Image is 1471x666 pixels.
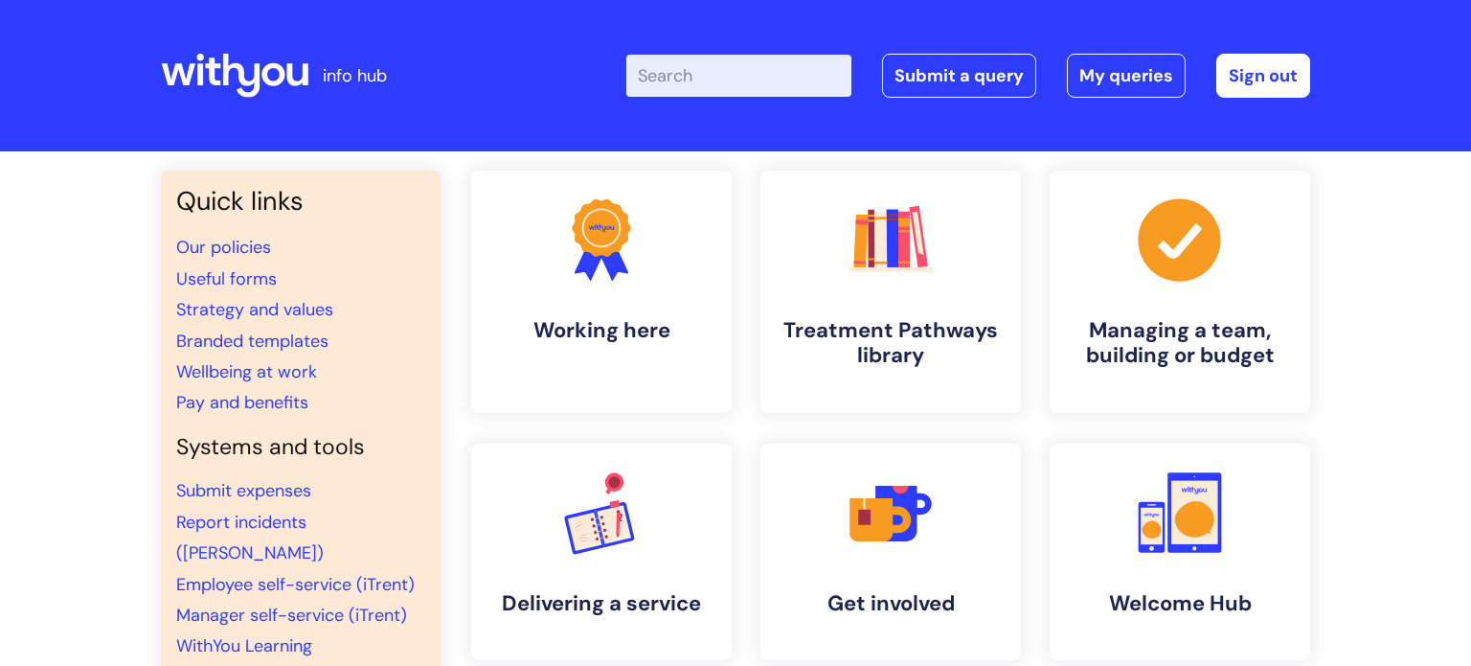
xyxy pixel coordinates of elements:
a: Manager self-service (iTrent) [176,604,407,627]
a: Submit expenses [176,479,311,502]
div: | - [626,54,1310,98]
a: Strategy and values [176,298,333,321]
h4: Working here [487,318,716,343]
a: Delivering a service [471,444,732,660]
a: Submit a query [882,54,1036,98]
a: Report incidents ([PERSON_NAME]) [176,511,324,564]
a: Get involved [760,444,1021,660]
a: Useful forms [176,267,277,290]
a: Treatment Pathways library [760,171,1021,413]
h3: Quick links [176,186,425,217]
a: My queries [1067,54,1186,98]
h4: Welcome Hub [1065,591,1295,616]
a: WithYou Learning [176,634,312,657]
a: Pay and benefits [176,391,308,414]
h4: Get involved [776,591,1006,616]
a: Welcome Hub [1050,444,1310,660]
a: Wellbeing at work [176,360,317,383]
p: info hub [323,60,387,91]
a: Branded templates [176,330,328,353]
a: Our policies [176,236,271,259]
a: Managing a team, building or budget [1050,171,1310,413]
h4: Treatment Pathways library [776,318,1006,369]
a: Employee self-service (iTrent) [176,573,415,596]
h4: Managing a team, building or budget [1065,318,1295,369]
a: Working here [471,171,732,413]
input: Search [626,55,851,97]
a: Sign out [1216,54,1310,98]
h4: Delivering a service [487,591,716,616]
h4: Systems and tools [176,434,425,461]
